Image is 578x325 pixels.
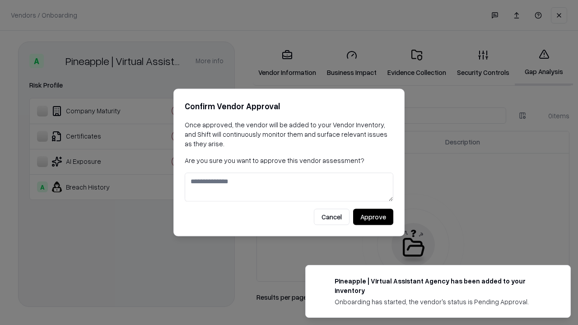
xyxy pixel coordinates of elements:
img: trypineapple.com [317,276,327,287]
p: Once approved, the vendor will be added to your Vendor Inventory, and Shift will continuously mon... [185,120,393,149]
h2: Confirm Vendor Approval [185,100,393,113]
button: Cancel [314,209,350,225]
p: Are you sure you want to approve this vendor assessment? [185,156,393,165]
button: Approve [353,209,393,225]
div: Onboarding has started, the vendor's status is Pending Approval. [335,297,549,306]
div: Pineapple | Virtual Assistant Agency has been added to your inventory [335,276,549,295]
